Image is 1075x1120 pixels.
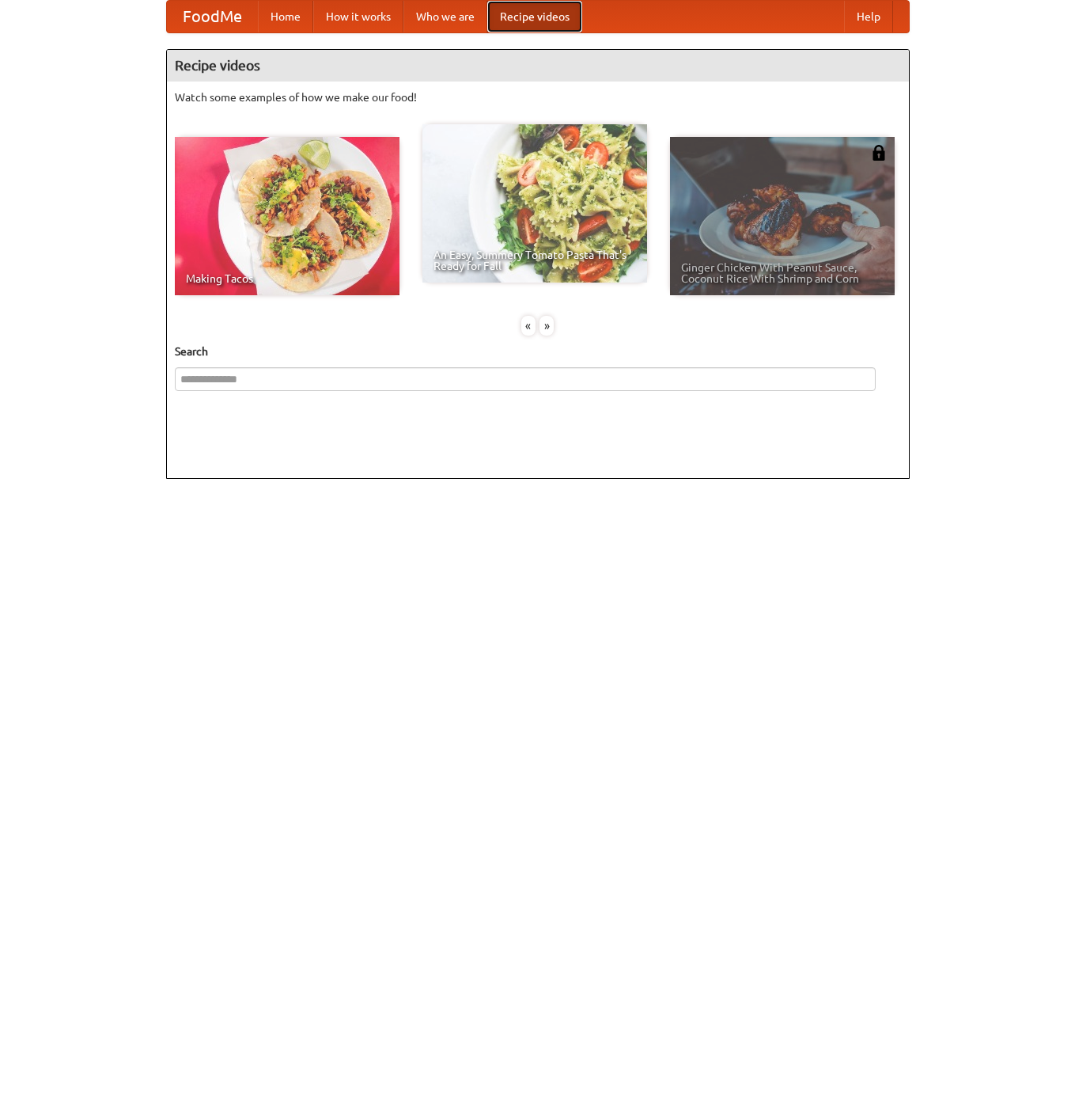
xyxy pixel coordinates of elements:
a: FoodMe [167,1,258,32]
a: An Easy, Summery Tomato Pasta That's Ready for Fall [422,124,647,283]
h4: Recipe videos [167,50,909,82]
a: Recipe videos [487,1,582,32]
span: Making Tacos [186,273,388,284]
a: Making Tacos [175,137,399,295]
a: Help [844,1,893,32]
img: 483408.png [871,145,887,161]
div: « [521,316,536,336]
a: How it works [313,1,403,32]
p: Watch some examples of how we make our food! [175,89,901,105]
a: Home [258,1,313,32]
div: » [539,316,554,336]
h5: Search [175,344,901,359]
a: Who we are [403,1,487,32]
span: An Easy, Summery Tomato Pasta That's Ready for Fall [433,249,636,271]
